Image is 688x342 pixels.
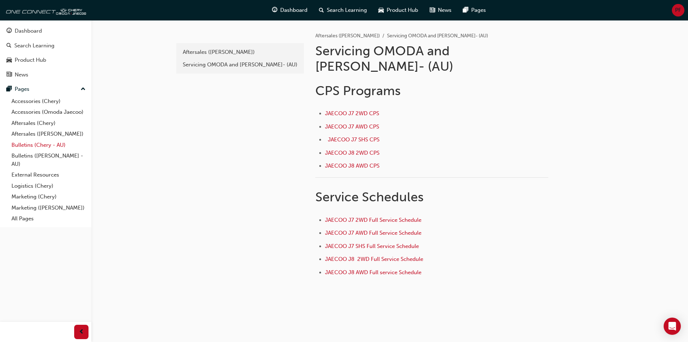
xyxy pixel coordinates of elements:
[9,118,89,129] a: Aftersales (Chery)
[280,6,307,14] span: Dashboard
[79,328,84,337] span: prev-icon
[325,230,423,236] a: JAECOO J7 AWD Full Service Schedule
[315,43,550,74] h1: Servicing OMODA and [PERSON_NAME]- (AU)
[373,3,424,18] a: car-iconProduct Hub
[457,3,492,18] a: pages-iconPages
[6,86,12,93] span: pages-icon
[6,57,12,64] span: car-icon
[328,136,381,143] a: JAECOO J7 SHS CPS
[9,181,89,192] a: Logistics (Chery)
[15,56,46,64] div: Product Hub
[9,150,89,169] a: Bulletins ([PERSON_NAME] - AU)
[463,6,468,15] span: pages-icon
[315,189,424,205] span: Service Schedules
[430,6,435,15] span: news-icon
[15,71,28,79] div: News
[438,6,451,14] span: News
[81,85,86,94] span: up-icon
[3,23,89,83] button: DashboardSearch LearningProduct HubNews
[266,3,313,18] a: guage-iconDashboard
[183,48,297,56] div: Aftersales ([PERSON_NAME])
[672,4,684,17] button: PF
[664,318,681,335] div: Open Intercom Messenger
[179,58,301,71] a: Servicing OMODA and [PERSON_NAME]- (AU)
[315,83,401,98] span: CPS Programs
[3,83,89,96] button: Pages
[6,28,12,34] span: guage-icon
[325,217,421,223] a: JAECOO J7 2WD Full Service Schedule
[387,6,418,14] span: Product Hub
[9,202,89,214] a: Marketing ([PERSON_NAME])
[325,256,423,262] a: JAECOO J8 2WD Full Service Schedule
[3,53,89,67] a: Product Hub
[3,39,89,52] a: Search Learning
[387,32,488,40] li: Servicing OMODA and [PERSON_NAME]- (AU)
[325,123,381,130] a: JAECOO J7 AWD CPS
[9,140,89,151] a: Bulletins (Chery - AU)
[15,85,29,93] div: Pages
[9,96,89,107] a: Accessories (Chery)
[183,61,297,69] div: Servicing OMODA and [PERSON_NAME]- (AU)
[378,6,384,15] span: car-icon
[313,3,373,18] a: search-iconSearch Learning
[319,6,324,15] span: search-icon
[325,110,381,117] a: JAECOO J7 2WD CPS
[9,169,89,181] a: External Resources
[272,6,277,15] span: guage-icon
[6,43,11,49] span: search-icon
[4,3,86,17] img: oneconnect
[424,3,457,18] a: news-iconNews
[179,46,301,58] a: Aftersales ([PERSON_NAME])
[325,243,420,249] a: JAECOO J7 SHS Full Service Schedule
[3,24,89,38] a: Dashboard
[315,33,380,39] a: Aftersales ([PERSON_NAME])
[9,128,89,140] a: Aftersales ([PERSON_NAME])
[3,68,89,81] a: News
[675,6,681,14] span: PF
[327,6,367,14] span: Search Learning
[14,42,54,50] div: Search Learning
[325,150,379,156] a: JAECOO J8 2WD CPS
[9,213,89,224] a: All Pages
[9,107,89,118] a: Accessories (Omoda Jaecoo)
[15,27,42,35] div: Dashboard
[9,191,89,202] a: Marketing (Chery)
[325,163,379,169] a: JAECOO J8 AWD CPS
[6,72,12,78] span: news-icon
[325,269,421,276] a: JAECOO J8 AWD Full service Schedule
[471,6,486,14] span: Pages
